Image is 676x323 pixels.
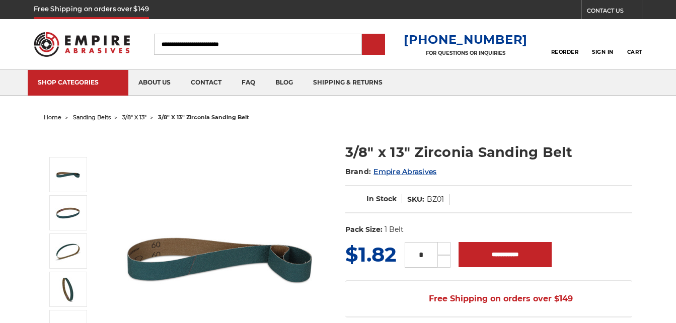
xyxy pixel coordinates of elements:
[128,70,181,96] a: about us
[122,114,146,121] a: 3/8" x 13"
[427,194,444,205] dd: BZ01
[38,78,118,86] div: SHOP CATEGORIES
[404,50,528,56] p: FOR QUESTIONS OR INQUIRIES
[28,70,128,96] a: SHOP CATEGORIES
[405,289,573,309] span: Free Shipping on orders over $149
[345,142,632,162] h1: 3/8" x 13" Zirconia Sanding Belt
[404,32,528,47] a: [PHONE_NUMBER]
[363,35,384,55] input: Submit
[366,194,397,203] span: In Stock
[587,5,642,19] a: CONTACT US
[627,33,642,55] a: Cart
[303,70,393,96] a: shipping & returns
[345,167,371,176] span: Brand:
[55,238,81,264] img: 3/8" x 13" Sanding Belt Zirc
[55,162,81,187] img: 3/8" x 13"Zirconia File Belt
[181,70,232,96] a: contact
[44,114,61,121] a: home
[158,114,249,121] span: 3/8" x 13" zirconia sanding belt
[55,200,81,225] img: 3/8" x 13" Zirconia Sanding Belt
[551,33,579,55] a: Reorder
[407,194,424,205] dt: SKU:
[34,26,130,63] img: Empire Abrasives
[592,49,614,55] span: Sign In
[551,49,579,55] span: Reorder
[385,224,404,235] dd: 1 Belt
[345,224,383,235] dt: Pack Size:
[373,167,436,176] a: Empire Abrasives
[265,70,303,96] a: blog
[232,70,265,96] a: faq
[627,49,642,55] span: Cart
[73,114,111,121] a: sanding belts
[55,277,81,302] img: 3/8" x 13" - Zirconia Sanding Belt
[345,242,397,267] span: $1.82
